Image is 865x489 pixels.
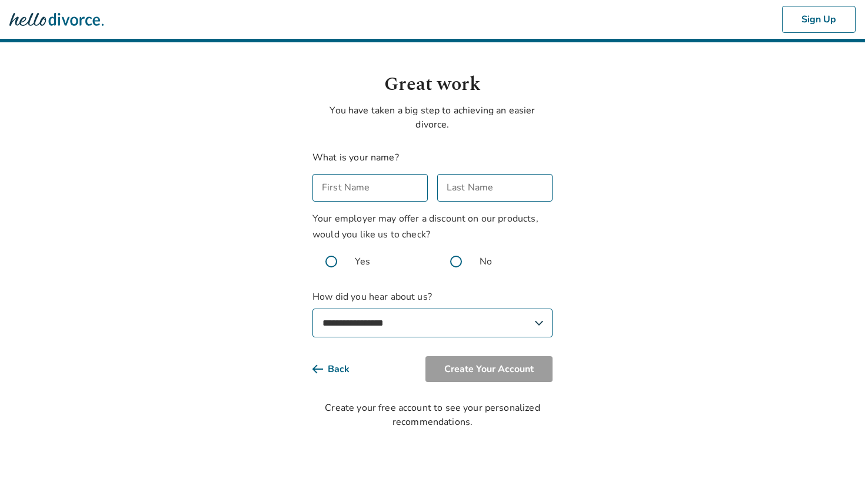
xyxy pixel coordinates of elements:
iframe: Chat Widget [806,433,865,489]
label: What is your name? [312,151,399,164]
h1: Great work [312,71,553,99]
button: Sign Up [782,6,856,33]
select: How did you hear about us? [312,309,553,337]
span: Yes [355,254,370,269]
span: No [480,254,492,269]
span: Your employer may offer a discount on our products, would you like us to check? [312,212,538,241]
label: How did you hear about us? [312,290,553,337]
div: Create your free account to see your personalized recommendations. [312,401,553,429]
button: Create Your Account [425,356,553,382]
button: Back [312,356,368,382]
p: You have taken a big step to achieving an easier divorce. [312,103,553,132]
img: Hello Divorce Logo [9,8,104,31]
